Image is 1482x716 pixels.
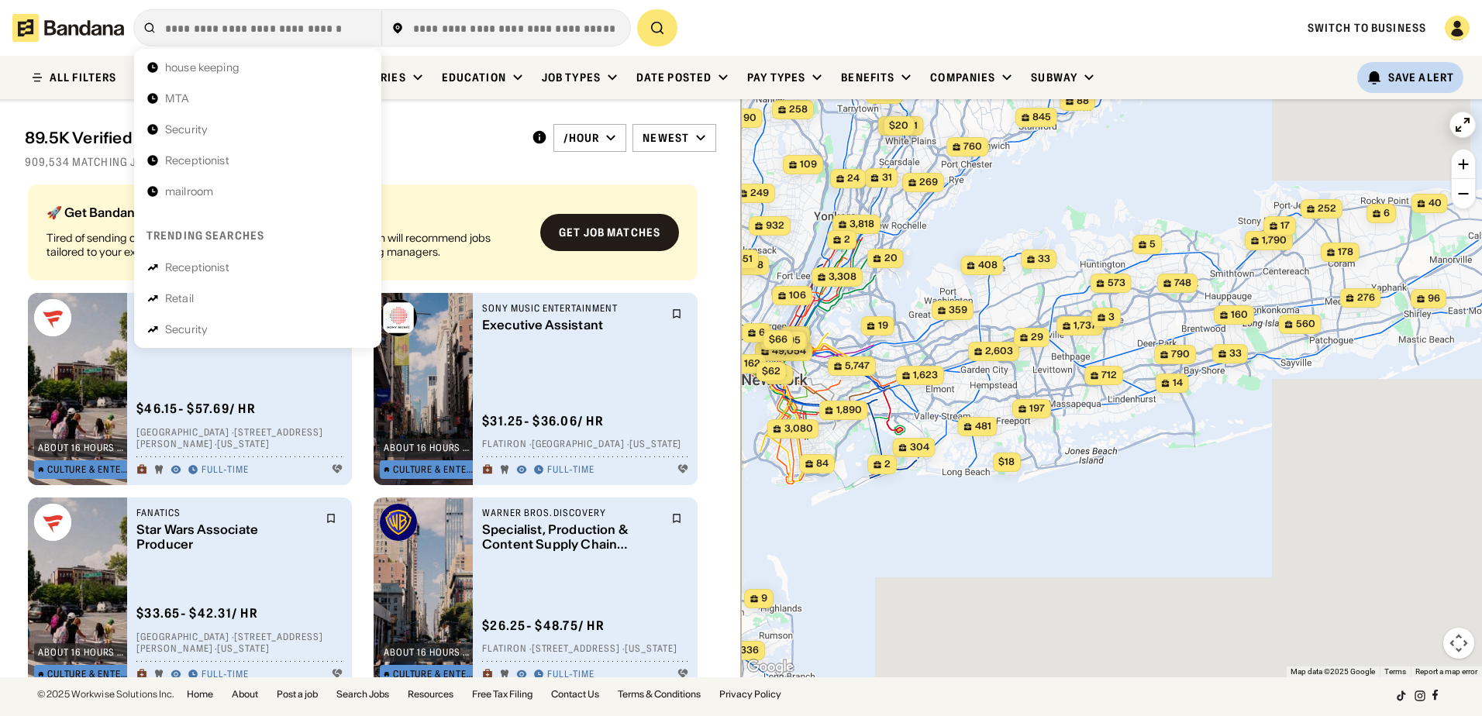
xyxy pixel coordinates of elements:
span: 5,747 [845,360,870,373]
div: Culture & Entertainment [393,465,474,474]
a: Contact Us [551,690,599,699]
img: Fanatics logo [34,504,71,541]
span: 162 [744,357,760,370]
span: 269 [919,176,938,189]
span: 1,737 [1074,319,1097,332]
span: 6 [759,326,765,339]
div: Executive Assistant [482,318,662,332]
span: 3,818 [850,218,874,231]
span: $51 [736,253,753,264]
div: about 16 hours ago [38,648,127,657]
a: Terms & Conditions [618,690,701,699]
div: Receptionist [165,155,229,166]
a: Search Jobs [336,690,389,699]
div: Fanatics [136,507,316,519]
div: Companies [930,71,995,84]
span: 33 [1038,253,1050,266]
div: Save Alert [1388,71,1454,84]
span: 17 [1280,219,1290,232]
span: 249 [750,187,769,200]
div: Flatiron · [STREET_ADDRESS] · [US_STATE] [482,643,688,656]
div: Subway [1031,71,1077,84]
div: Date Posted [636,71,712,84]
span: 33 [1229,347,1242,360]
span: $18 [998,456,1015,467]
div: [GEOGRAPHIC_DATA] · [STREET_ADDRESS][PERSON_NAME] · [US_STATE] [136,631,343,655]
span: $20 [889,119,908,131]
div: $ 31.25 - $36.06 / hr [482,413,604,429]
a: Terms (opens in new tab) [1384,667,1406,676]
span: 252 [1318,202,1336,215]
span: 88 [1077,95,1089,108]
span: 6 [1384,207,1390,220]
img: Warner Bros. Discovery logo [380,504,417,541]
span: 1,623 [913,369,938,382]
div: MTA [165,93,189,104]
div: Sony Music Entertainment [482,302,662,315]
span: 14 [1173,377,1183,390]
span: 359 [949,304,967,317]
div: Star Wars Associate Producer [136,522,316,552]
span: 304 [910,441,929,454]
span: 1,790 [1262,234,1287,247]
div: mailroom [165,186,213,197]
div: Security [165,124,208,135]
div: Education [442,71,506,84]
span: 2 [844,233,850,246]
span: 1,890 [836,404,862,417]
span: 3,080 [784,422,813,435]
button: Map camera controls [1443,628,1474,659]
a: Switch to Business [1308,21,1426,35]
a: About [232,690,258,699]
div: ALL FILTERS [50,72,116,83]
div: Culture & Entertainment [393,670,474,679]
span: 748 [1174,277,1191,290]
span: 276 [1357,291,1375,305]
div: /hour [564,131,600,145]
div: Culture & Entertainment [47,465,128,474]
span: 96 [1428,292,1440,305]
span: 712 [1101,369,1117,382]
span: 84 [816,457,829,470]
div: 89.5K Verified Jobs [25,129,519,147]
span: 109 [800,158,817,171]
span: 481 [975,420,991,433]
div: 🚀 Get Bandana Matched (100% Free) [47,206,528,219]
img: Sony Music Entertainment logo [380,299,417,336]
div: Warner Bros. Discovery [482,507,662,519]
span: 20 [884,252,898,265]
span: 336 [740,644,759,657]
span: 845 [1032,111,1051,124]
div: [GEOGRAPHIC_DATA] · [STREET_ADDRESS][PERSON_NAME] · [US_STATE] [136,426,343,450]
span: 3 [1108,311,1115,324]
span: 160 [1231,308,1248,322]
div: 909,534 matching jobs on [DOMAIN_NAME] [25,155,716,169]
img: Bandana logotype [12,14,124,42]
span: 258 [789,103,808,116]
div: about 16 hours ago [38,443,127,453]
a: Report a map error [1415,667,1477,676]
div: about 16 hours ago [384,443,473,453]
div: Culture & Entertainment [47,670,128,679]
span: 31 [882,171,892,184]
div: Benefits [841,71,894,84]
div: Tired of sending out endless job applications? Bandana Match Team will recommend jobs tailored to... [47,231,528,259]
a: Post a job [277,690,318,699]
div: Job Types [542,71,601,84]
span: 760 [963,140,982,153]
span: 90 [743,112,757,125]
span: 197 [1029,402,1045,415]
a: Open this area in Google Maps (opens a new window) [745,657,796,677]
span: 178 [1338,246,1353,259]
a: Free Tax Filing [472,690,532,699]
div: Security [165,324,208,335]
span: 932 [766,219,784,232]
span: 106 [789,289,806,302]
div: Full-time [202,464,249,477]
span: 560 [1296,318,1315,331]
span: 40 [1429,197,1442,210]
div: Flatiron · [GEOGRAPHIC_DATA] · [US_STATE] [482,439,688,451]
a: Home [187,690,213,699]
div: about 16 hours ago [384,648,473,657]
